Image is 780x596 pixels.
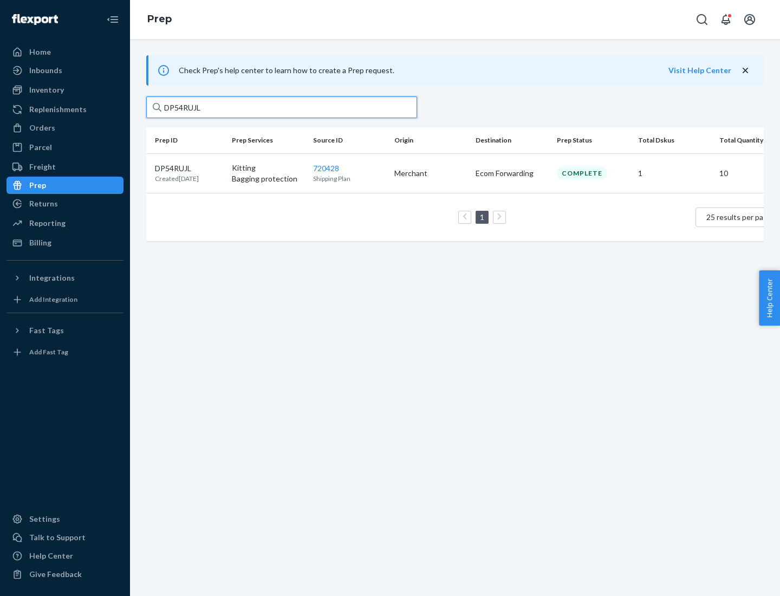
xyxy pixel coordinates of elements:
[227,127,309,153] th: Prep Services
[390,127,471,153] th: Origin
[139,4,180,35] ol: breadcrumbs
[29,122,55,133] div: Orders
[29,295,77,304] div: Add Integration
[29,104,87,115] div: Replenishments
[29,569,82,580] div: Give Feedback
[6,62,123,79] a: Inbounds
[759,270,780,326] button: Help Center
[179,66,394,75] span: Check Prep's help center to learn how to create a Prep request.
[6,529,123,546] a: Talk to Support
[147,13,172,25] a: Prep
[155,163,199,174] p: DP54RUJL
[6,158,123,176] a: Freight
[552,127,634,153] th: Prep Status
[471,127,552,153] th: Destination
[634,127,715,153] th: Total Dskus
[6,566,123,583] button: Give Feedback
[29,85,64,95] div: Inventory
[12,14,58,25] img: Flexport logo
[6,510,123,528] a: Settings
[6,344,123,361] a: Add Fast Tag
[29,218,66,229] div: Reporting
[6,177,123,194] a: Prep
[29,161,56,172] div: Freight
[638,168,711,179] p: 1
[313,164,339,173] a: 720428
[29,198,58,209] div: Returns
[29,532,86,543] div: Talk to Support
[740,65,751,76] button: close
[478,212,486,222] a: Page 1 is your current page
[557,166,607,180] div: Complete
[232,173,304,184] p: Bagging protection
[6,119,123,137] a: Orders
[6,195,123,212] a: Returns
[691,9,713,30] button: Open Search Box
[6,547,123,565] a: Help Center
[309,127,390,153] th: Source ID
[6,81,123,99] a: Inventory
[6,101,123,118] a: Replenishments
[146,96,417,118] input: Search prep jobs
[29,347,68,357] div: Add Fast Tag
[29,142,52,153] div: Parcel
[29,550,73,561] div: Help Center
[715,9,737,30] button: Open notifications
[6,234,123,251] a: Billing
[155,174,199,183] p: Created [DATE]
[29,65,62,76] div: Inbounds
[29,237,51,248] div: Billing
[706,212,772,222] span: 25 results per page
[6,322,123,339] button: Fast Tags
[29,325,64,336] div: Fast Tags
[102,9,123,30] button: Close Navigation
[232,163,304,173] p: Kitting
[313,174,386,183] p: Shipping Plan
[6,291,123,308] a: Add Integration
[29,273,75,283] div: Integrations
[6,215,123,232] a: Reporting
[476,168,548,179] p: Ecom Forwarding
[394,168,467,179] p: Merchant
[6,269,123,287] button: Integrations
[146,127,227,153] th: Prep ID
[6,43,123,61] a: Home
[29,180,46,191] div: Prep
[6,139,123,156] a: Parcel
[29,514,60,524] div: Settings
[668,65,731,76] button: Visit Help Center
[29,47,51,57] div: Home
[739,9,760,30] button: Open account menu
